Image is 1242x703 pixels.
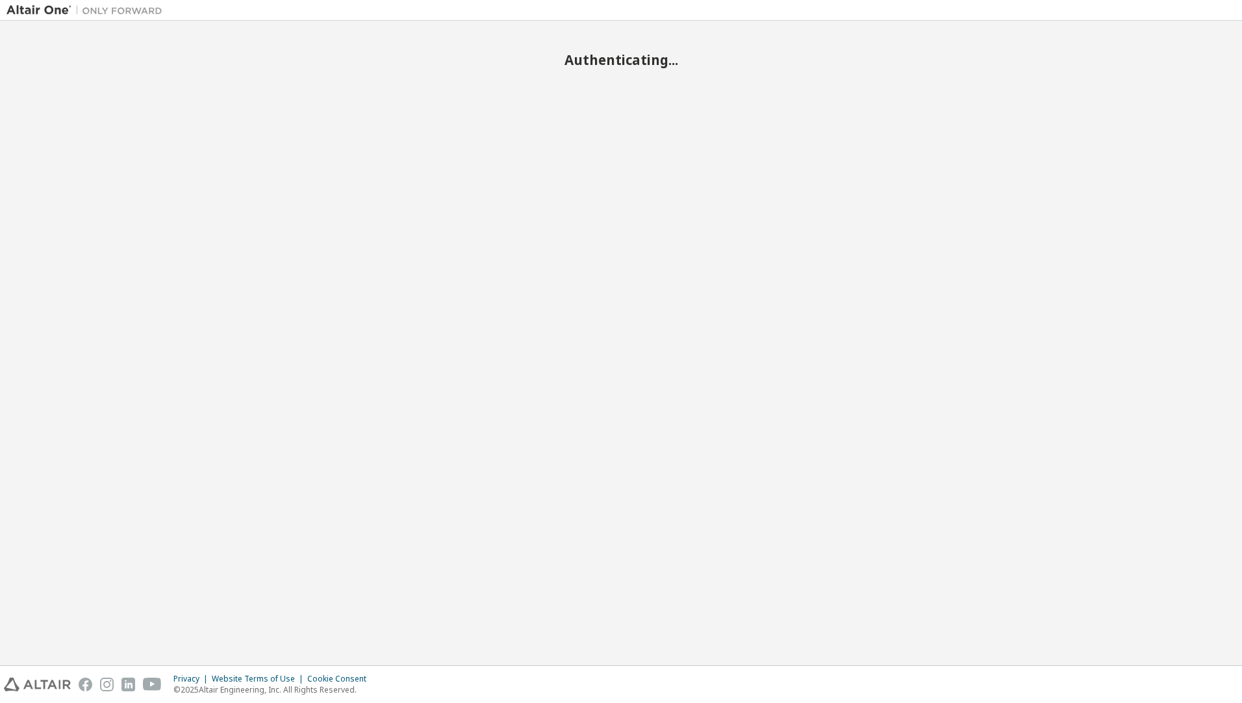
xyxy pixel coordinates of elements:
div: Privacy [173,674,212,684]
img: altair_logo.svg [4,678,71,691]
img: Altair One [6,4,169,17]
div: Cookie Consent [307,674,374,684]
p: © 2025 Altair Engineering, Inc. All Rights Reserved. [173,684,374,695]
h2: Authenticating... [6,51,1236,68]
img: youtube.svg [143,678,162,691]
div: Website Terms of Use [212,674,307,684]
img: facebook.svg [79,678,92,691]
img: linkedin.svg [121,678,135,691]
img: instagram.svg [100,678,114,691]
